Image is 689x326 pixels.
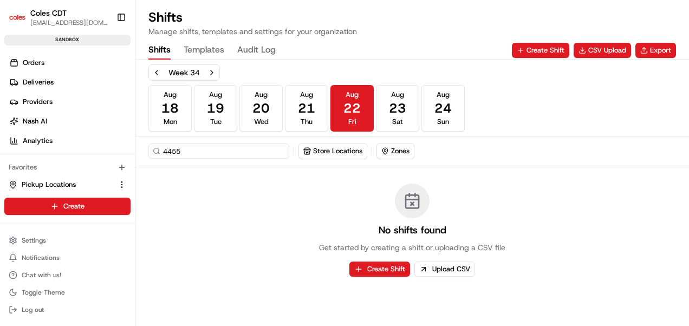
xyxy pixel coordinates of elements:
[207,100,224,117] span: 19
[4,268,131,283] button: Chat with us!
[22,236,46,245] span: Settings
[330,85,374,132] button: Aug22Fri
[4,302,131,317] button: Log out
[391,90,404,100] span: Aug
[349,262,410,277] button: Create Shift
[63,201,84,211] span: Create
[377,144,414,159] button: Zones
[300,90,313,100] span: Aug
[210,117,222,127] span: Tue
[168,67,200,78] div: Week 34
[252,100,270,117] span: 20
[194,85,237,132] button: Aug19Tue
[9,180,113,190] a: Pickup Locations
[164,90,177,100] span: Aug
[255,90,268,100] span: Aug
[4,4,112,30] button: Coles CDTColes CDT[EMAIL_ADDRESS][DOMAIN_NAME]
[4,285,131,300] button: Toggle Theme
[298,143,367,159] button: Store Locations
[23,97,53,107] span: Providers
[4,198,131,215] button: Create
[209,90,222,100] span: Aug
[4,35,131,45] div: sandbox
[204,65,219,80] button: Next week
[4,176,131,193] button: Pickup Locations
[30,8,67,18] button: Coles CDT
[379,223,446,238] h3: No shifts found
[4,159,131,176] div: Favorites
[319,242,505,253] p: Get started by creating a shift or uploading a CSV file
[343,100,361,117] span: 22
[299,144,367,159] button: Store Locations
[148,9,357,26] h1: Shifts
[574,43,631,58] button: CSV Upload
[22,271,61,279] span: Chat with us!
[23,58,44,68] span: Orders
[346,90,359,100] span: Aug
[376,143,414,159] button: Zones
[285,85,328,132] button: Aug21Thu
[30,18,108,27] button: [EMAIL_ADDRESS][DOMAIN_NAME]
[22,288,65,297] span: Toggle Theme
[237,41,276,60] button: Audit Log
[414,262,475,277] button: Upload CSV
[301,117,313,127] span: Thu
[4,233,131,248] button: Settings
[23,136,53,146] span: Analytics
[298,100,315,117] span: 21
[164,117,177,127] span: Mon
[22,180,76,190] span: Pickup Locations
[184,41,224,60] button: Templates
[392,117,403,127] span: Sat
[161,100,179,117] span: 18
[348,117,356,127] span: Fri
[239,85,283,132] button: Aug20Wed
[434,100,452,117] span: 24
[4,54,135,71] a: Orders
[512,43,569,58] button: Create Shift
[9,9,26,26] img: Coles CDT
[254,117,269,127] span: Wed
[148,41,171,60] button: Shifts
[148,144,289,159] input: Search for a shift or store location
[389,100,406,117] span: 23
[437,117,449,127] span: Sun
[635,43,676,58] button: Export
[23,77,54,87] span: Deliveries
[148,26,357,37] p: Manage shifts, templates and settings for your organization
[4,93,135,110] a: Providers
[22,305,44,314] span: Log out
[4,250,131,265] button: Notifications
[148,85,192,132] button: Aug18Mon
[4,132,135,149] a: Analytics
[22,253,60,262] span: Notifications
[376,85,419,132] button: Aug23Sat
[4,74,135,91] a: Deliveries
[149,65,164,80] button: Previous week
[4,113,135,130] a: Nash AI
[421,85,465,132] button: Aug24Sun
[437,90,450,100] span: Aug
[23,116,47,126] span: Nash AI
